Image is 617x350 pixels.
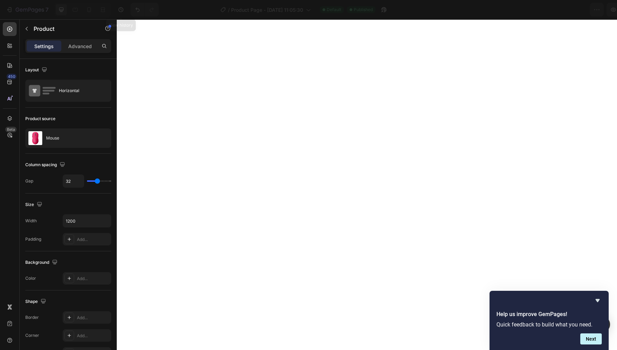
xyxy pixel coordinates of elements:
[496,321,602,328] p: Quick feedback to build what you need.
[483,6,527,14] span: Assigned Products
[231,6,303,14] span: Product Page - [DATE] 11:05:30
[354,7,373,13] span: Published
[25,218,37,224] div: Width
[68,43,92,50] p: Advanced
[25,160,67,170] div: Column spacing
[63,215,111,227] input: Auto
[228,6,230,14] span: /
[593,296,602,305] button: Hide survey
[45,6,49,14] p: 7
[77,333,109,339] div: Add...
[7,74,17,79] div: 450
[25,178,33,184] div: Gap
[25,297,47,306] div: Shape
[77,315,109,321] div: Add...
[496,296,602,344] div: Help us improve GemPages!
[571,3,600,17] button: Publish
[25,236,41,242] div: Padding
[34,25,92,33] p: Product
[5,127,17,132] div: Beta
[59,83,101,99] div: Horizontal
[477,3,543,17] button: Assigned Products
[25,275,36,281] div: Color
[28,131,42,145] img: product feature img
[327,7,341,13] span: Default
[25,200,44,209] div: Size
[46,136,59,141] p: Mouse
[25,65,49,75] div: Layout
[577,6,594,14] div: Publish
[3,3,52,17] button: 7
[25,116,55,122] div: Product source
[117,19,617,350] iframe: Design area
[551,7,563,13] span: Save
[63,175,84,187] input: Auto
[545,3,568,17] button: Save
[496,310,602,318] h2: Help us improve GemPages!
[25,314,39,321] div: Border
[25,332,39,339] div: Corner
[25,258,59,267] div: Background
[34,43,54,50] p: Settings
[131,3,159,17] div: Undo/Redo
[580,333,602,344] button: Next question
[77,276,109,282] div: Add...
[77,236,109,243] div: Add...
